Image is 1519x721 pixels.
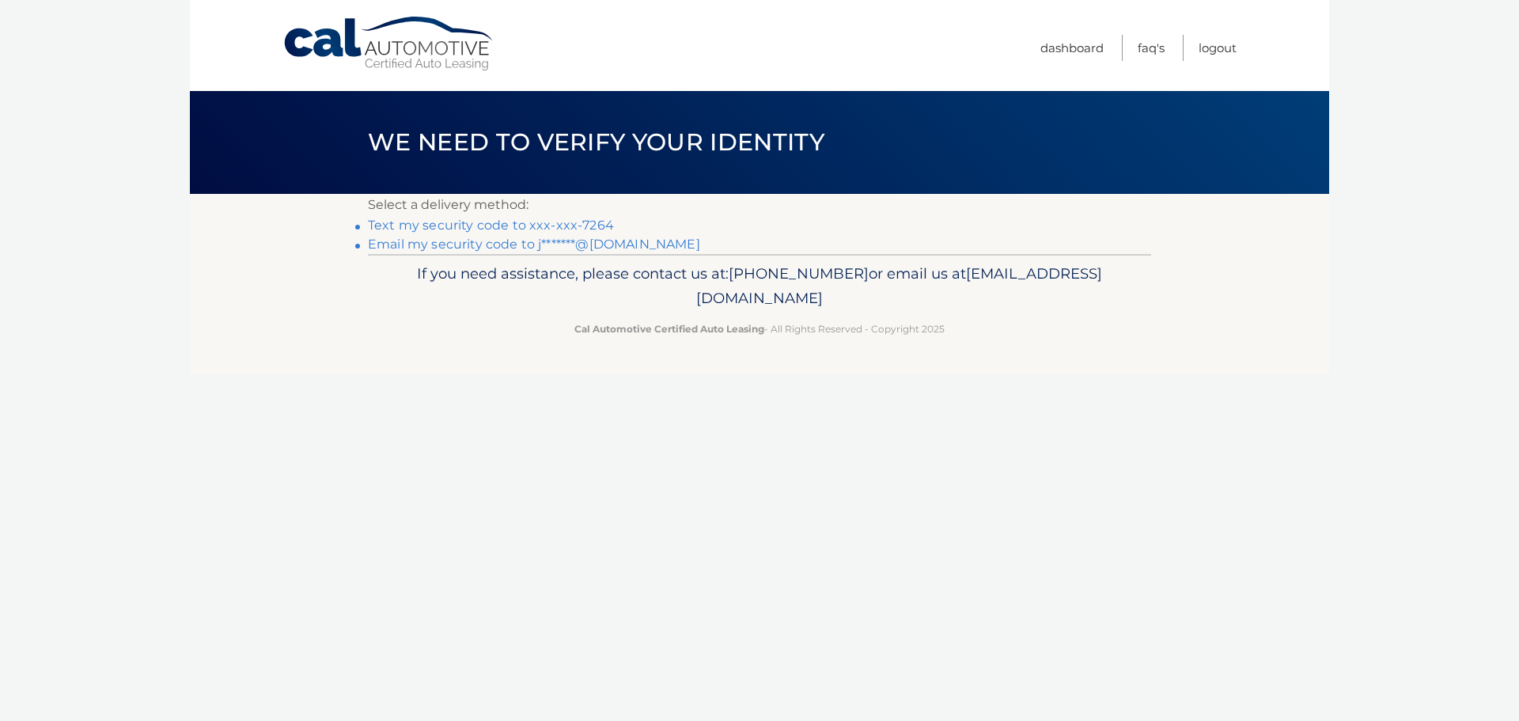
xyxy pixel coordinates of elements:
a: Email my security code to j*******@[DOMAIN_NAME] [368,237,700,252]
strong: Cal Automotive Certified Auto Leasing [574,323,764,335]
p: - All Rights Reserved - Copyright 2025 [378,321,1141,337]
p: If you need assistance, please contact us at: or email us at [378,261,1141,312]
span: [PHONE_NUMBER] [729,264,869,283]
a: Text my security code to xxx-xxx-7264 [368,218,614,233]
a: FAQ's [1138,35,1165,61]
a: Dashboard [1040,35,1104,61]
span: We need to verify your identity [368,127,824,157]
a: Cal Automotive [282,16,496,72]
p: Select a delivery method: [368,194,1151,216]
a: Logout [1199,35,1237,61]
